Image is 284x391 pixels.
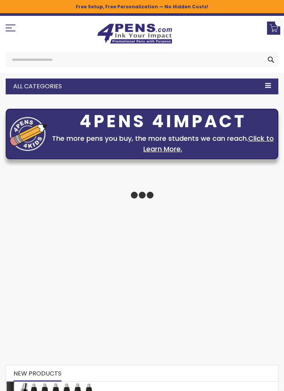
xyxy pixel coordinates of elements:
[6,381,96,388] a: The Barton Custom Pens Special Offer
[97,23,172,44] img: 4Pens Custom Pens and Promotional Products
[143,134,274,154] a: Click to Learn More.
[14,369,61,378] span: New Products
[10,117,48,151] img: four_pen_logo.png
[51,133,274,154] div: The more pens you buy, the more students we can reach.
[51,114,274,129] div: 4PENS 4IMPACT
[6,79,278,94] div: All Categories
[104,381,204,388] a: Custom Soft Touch Metal Pen - Stylus Top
